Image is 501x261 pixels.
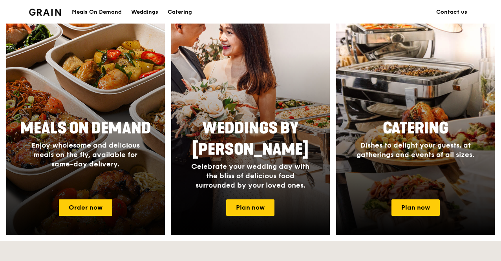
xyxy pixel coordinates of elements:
[391,199,440,216] a: Plan now
[432,0,472,24] a: Contact us
[226,199,274,216] a: Plan now
[131,0,158,24] div: Weddings
[163,0,197,24] a: Catering
[72,0,122,24] div: Meals On Demand
[29,9,61,16] img: Grain
[191,162,309,190] span: Celebrate your wedding day with the bliss of delicious food surrounded by your loved ones.
[171,6,330,235] a: Weddings by [PERSON_NAME]Celebrate your wedding day with the bliss of delicious food surrounded b...
[357,141,474,159] span: Dishes to delight your guests, at gatherings and events of all sizes.
[168,0,192,24] div: Catering
[31,141,140,168] span: Enjoy wholesome and delicious meals on the fly, available for same-day delivery.
[6,6,165,235] a: Meals On DemandEnjoy wholesome and delicious meals on the fly, available for same-day delivery.Or...
[336,6,495,235] a: CateringDishes to delight your guests, at gatherings and events of all sizes.Plan now
[383,119,448,138] span: Catering
[20,119,151,138] span: Meals On Demand
[126,0,163,24] a: Weddings
[192,119,309,159] span: Weddings by [PERSON_NAME]
[59,199,112,216] a: Order now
